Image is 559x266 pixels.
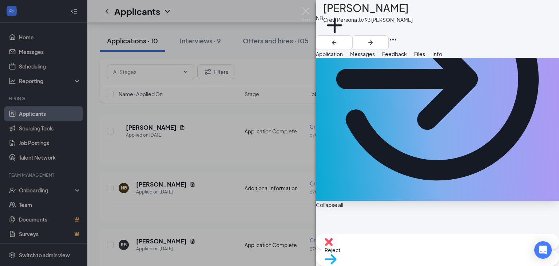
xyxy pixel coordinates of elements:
[316,14,323,22] div: NB
[316,35,352,50] button: ArrowLeftNew
[323,14,346,37] svg: Plus
[323,16,413,23] div: Crew Person at 0793 [PERSON_NAME]
[352,35,389,50] button: ArrowRight
[350,51,375,57] span: Messages
[325,246,550,254] span: Reject
[323,14,346,45] button: PlusAdd a tag
[389,35,397,44] svg: Ellipses
[534,241,552,259] div: Open Intercom Messenger
[316,201,559,209] span: Collapse all
[316,51,343,57] span: Application
[382,51,407,57] span: Feedback
[330,38,338,47] svg: ArrowLeftNew
[414,51,425,57] span: Files
[432,51,442,57] span: Info
[366,38,375,47] svg: ArrowRight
